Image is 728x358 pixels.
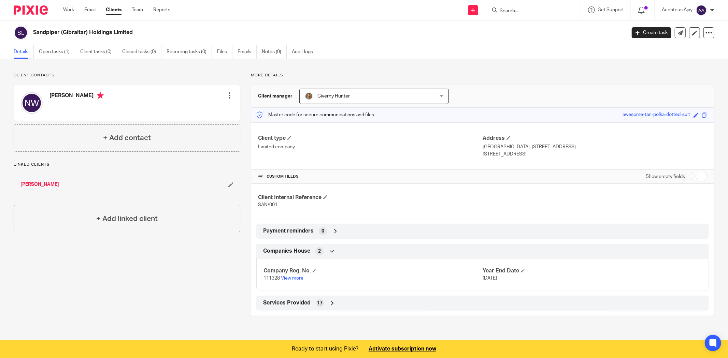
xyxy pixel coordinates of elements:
[153,6,170,13] a: Reports
[696,5,707,16] img: svg%3E
[33,29,504,36] h2: Sandpiper (Gibraltar) Holdings Limited
[258,93,292,100] h3: Client manager
[80,45,117,59] a: Client tasks (0)
[598,8,624,12] span: Get Support
[14,26,28,40] img: svg%3E
[106,6,122,13] a: Clients
[263,248,310,255] span: Companies House
[39,45,75,59] a: Open tasks (1)
[623,111,690,119] div: awesome-tan-polka-dotted-suit
[258,135,483,142] h4: Client type
[483,151,707,158] p: [STREET_ADDRESS]
[263,299,311,307] span: Services Provided
[263,267,483,274] h4: Company Reg. No.
[263,227,314,235] span: Payment reminders
[322,228,324,235] span: 0
[317,300,323,307] span: 17
[646,173,685,180] label: Show empty fields
[258,174,483,179] h4: CUSTOM FIELDS
[217,45,232,59] a: Files
[49,92,104,101] h4: [PERSON_NAME]
[14,162,240,167] p: Linked clients
[281,276,303,281] a: View more
[256,111,374,118] p: Master code for secure communications and files
[305,92,313,100] img: GH%20LinkedIn%20Photo.jpg
[96,213,158,224] h4: + Add linked client
[103,133,151,143] h4: + Add contact
[632,27,671,38] a: Create task
[251,73,714,78] p: More details
[14,73,240,78] p: Client contacts
[483,144,707,150] p: [GEOGRAPHIC_DATA], [STREET_ADDRESS]
[292,45,318,59] a: Audit logs
[97,92,104,99] i: Primary
[63,6,74,13] a: Work
[662,6,693,13] p: Acenteus Ajay
[483,135,707,142] h4: Address
[258,144,483,150] p: Limited company
[84,6,96,13] a: Email
[262,45,287,59] a: Notes (0)
[122,45,161,59] a: Closed tasks (0)
[14,5,48,15] img: Pixie
[14,45,34,59] a: Details
[483,267,702,274] h4: Year End Date
[483,276,497,281] span: [DATE]
[21,92,43,114] img: svg%3E
[499,8,560,14] input: Search
[258,203,277,207] span: SAN/001
[132,6,143,13] a: Team
[258,194,483,201] h4: Client Internal Reference
[238,45,257,59] a: Emails
[20,181,59,188] a: [PERSON_NAME]
[317,94,350,99] span: Giverny Hunter
[318,248,321,255] span: 2
[263,276,280,281] span: 111328
[167,45,212,59] a: Recurring tasks (0)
